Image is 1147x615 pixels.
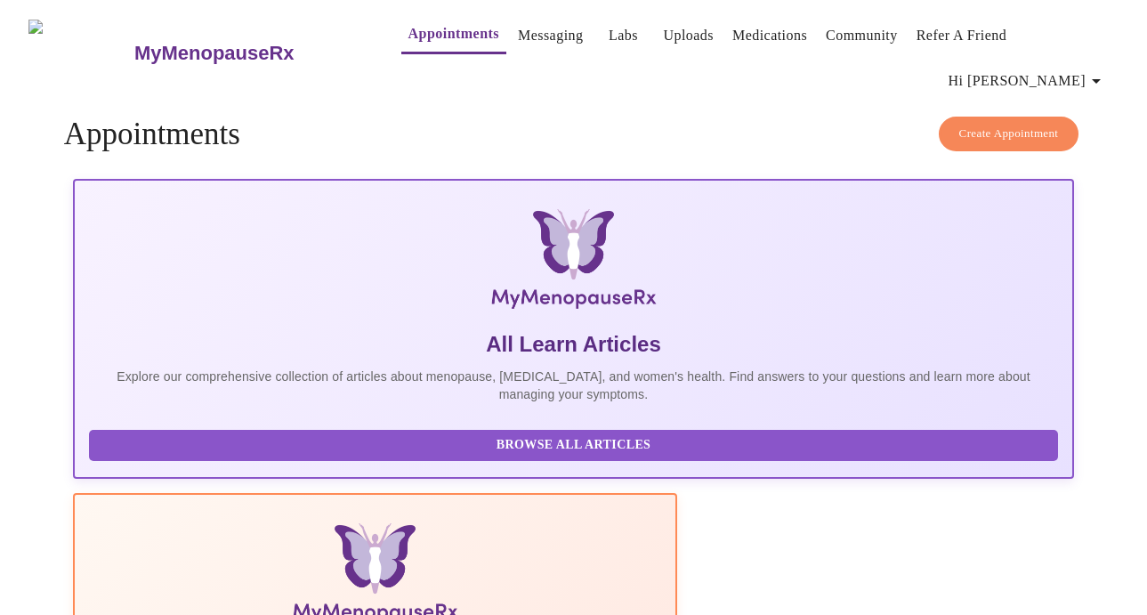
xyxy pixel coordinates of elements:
a: Refer a Friend [917,23,1007,48]
span: Hi [PERSON_NAME] [949,69,1107,93]
a: Uploads [663,23,714,48]
a: Browse All Articles [89,436,1063,451]
a: Labs [609,23,638,48]
button: Appointments [401,16,506,54]
button: Refer a Friend [909,18,1014,53]
a: Messaging [518,23,583,48]
span: Create Appointment [959,124,1059,144]
span: Browse All Articles [107,434,1041,457]
a: Appointments [408,21,499,46]
button: Community [819,18,905,53]
p: Explore our comprehensive collection of articles about menopause, [MEDICAL_DATA], and women's hea... [89,368,1059,403]
button: Uploads [656,18,721,53]
a: Medications [732,23,807,48]
button: Medications [725,18,814,53]
a: MyMenopauseRx [132,22,365,85]
button: Browse All Articles [89,430,1059,461]
h4: Appointments [64,117,1084,152]
button: Create Appointment [939,117,1079,151]
button: Labs [594,18,651,53]
img: MyMenopauseRx Logo [239,209,909,316]
h5: All Learn Articles [89,330,1059,359]
img: MyMenopauseRx Logo [28,20,132,86]
button: Messaging [511,18,590,53]
button: Hi [PERSON_NAME] [941,63,1114,99]
h3: MyMenopauseRx [134,42,295,65]
a: Community [826,23,898,48]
